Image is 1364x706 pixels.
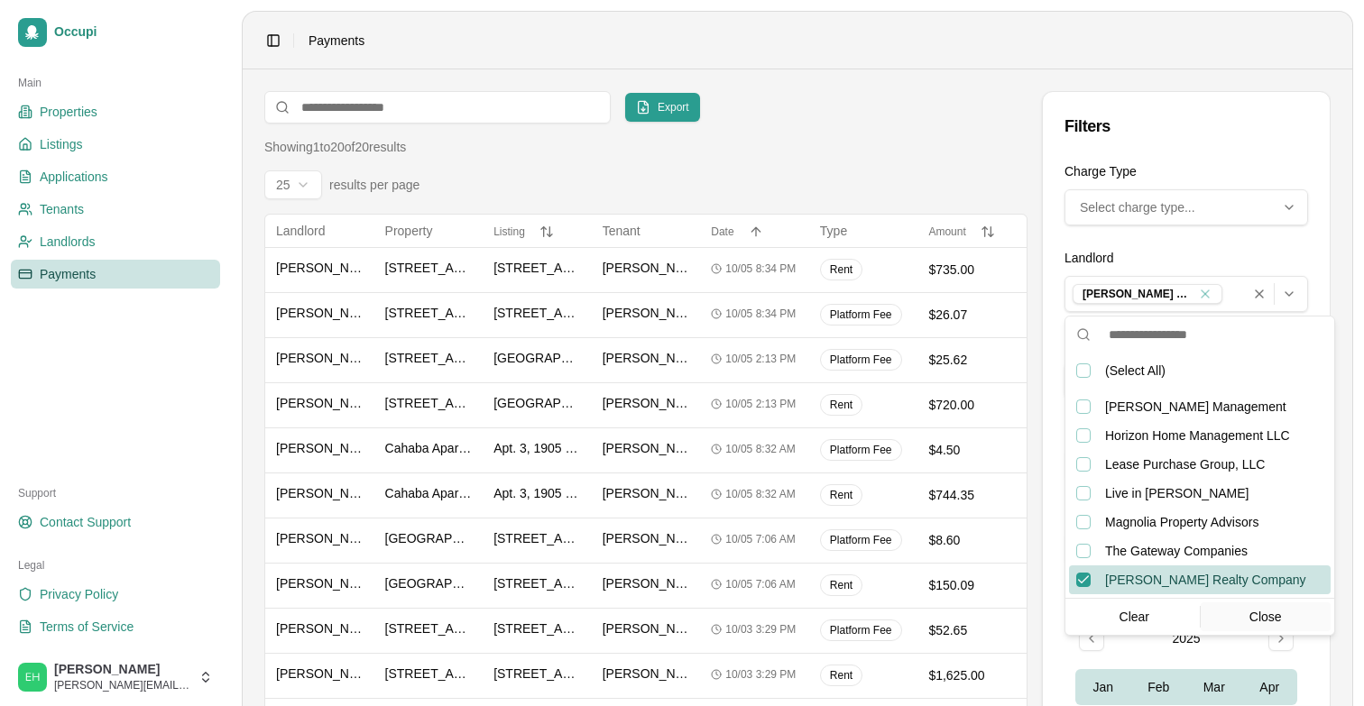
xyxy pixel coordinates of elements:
[1080,198,1195,216] span: Select charge type...
[276,224,326,238] span: Landlord
[658,100,689,115] span: Export
[603,259,690,277] span: [PERSON_NAME]
[830,262,852,277] span: Rent
[276,304,364,322] span: [PERSON_NAME] Realty Company
[1198,287,1212,301] div: Remove Watts Realty Company from selection
[493,529,581,547] span: [STREET_ADDRESS][PERSON_NAME]...
[603,304,690,322] span: [PERSON_NAME]
[1105,398,1286,416] span: [PERSON_NAME] Management
[830,623,892,637] span: Platform Fee
[711,225,733,238] span: Date
[385,665,473,683] span: [STREET_ADDRESS][PERSON_NAME] Sp...
[603,619,690,637] span: [PERSON_NAME]
[830,533,892,547] span: Platform Fee
[1105,455,1265,473] span: Lease Purchase Group, LLC
[830,578,852,592] span: Rent
[11,97,220,126] a: Properties
[264,138,406,156] div: Showing 1 to 20 of 20 results
[309,32,364,50] nav: breadcrumb
[11,227,220,256] a: Landlords
[928,666,1016,684] div: $1,625.00
[1105,484,1249,502] span: Live in [PERSON_NAME]
[1069,536,1331,565] div: The Gateway Companies, not selected
[928,306,1016,324] div: $26.07
[928,441,1016,459] div: $4.50
[385,349,473,367] span: [STREET_ADDRESS]...
[1064,251,1114,265] label: Landlord
[493,259,581,277] span: [STREET_ADDRESS]
[1069,479,1331,508] div: Live in Curry, not selected
[276,259,364,277] span: [PERSON_NAME] Realty Company
[1064,316,1335,636] div: Available options
[1064,114,1308,139] div: Filters
[493,665,581,683] span: [STREET_ADDRESS][PERSON_NAME]
[1105,542,1248,560] span: The Gateway Companies
[40,135,82,153] span: Listings
[40,233,96,251] span: Landlords
[40,168,108,186] span: Applications
[1069,450,1331,479] div: Lease Purchase Group, LLC, not selected
[11,195,220,224] a: Tenants
[1069,565,1331,594] div: Watts Realty Company, selected
[1064,164,1137,179] label: Charge Type
[1069,508,1331,536] div: Magnolia Property Advisors, not selected
[11,162,220,191] a: Applications
[276,665,364,683] span: [PERSON_NAME] Realty Company
[928,486,1016,504] div: $744.35
[276,529,364,547] span: [PERSON_NAME] Realty Company
[1064,276,1308,312] button: Multi-select: 1 of 7 options selected. Select landlord...
[493,349,581,367] span: [GEOGRAPHIC_DATA]...
[830,668,852,683] span: Rent
[830,353,892,367] span: Platform Fee
[830,398,852,412] span: Rent
[1105,426,1290,445] span: Horizon Home Management LLC
[1242,669,1298,705] button: Apr
[385,224,433,238] span: Property
[603,484,690,502] span: [PERSON_NAME]
[54,24,213,41] span: Occupi
[11,130,220,159] a: Listings
[1131,669,1187,705] button: Feb
[40,513,131,531] span: Contact Support
[385,484,473,502] span: Cahaba Apartments...
[1065,353,1334,635] div: Suggestions
[11,260,220,289] a: Payments
[493,304,581,322] span: [STREET_ADDRESS]
[385,394,473,412] span: [STREET_ADDRESS]...
[493,619,581,637] span: [STREET_ADDRESS][PERSON_NAME]
[493,225,525,238] span: Listing
[1083,287,1191,301] span: [PERSON_NAME] Realty Company
[725,442,795,456] span: 10/05 8:32 AM
[625,93,700,122] button: Export
[54,662,191,678] span: [PERSON_NAME]
[1064,189,1308,225] button: Multi-select: 0 of 5 options selected. Select charge type...
[276,349,364,367] span: [PERSON_NAME] Realty Company
[928,351,1016,369] div: $25.62
[820,224,847,238] span: Type
[11,508,220,536] a: Contact Support
[385,619,473,637] span: [STREET_ADDRESS][PERSON_NAME] Sp...
[276,394,364,412] span: [PERSON_NAME] Realty Company
[725,397,796,411] span: 10/05 2:13 PM
[11,612,220,641] a: Terms of Service
[276,574,364,592] span: [PERSON_NAME] Realty Company
[11,551,220,580] div: Legal
[493,225,581,239] button: Listing
[385,304,473,322] span: [STREET_ADDRESS] ...
[603,394,690,412] span: [PERSON_NAME]
[725,532,795,546] span: 10/05 7:06 AM
[603,665,690,683] span: [PERSON_NAME]
[603,349,690,367] span: [PERSON_NAME]
[725,352,796,366] span: 10/05 2:13 PM
[40,618,134,636] span: Terms of Service
[928,531,1016,549] div: $8.60
[725,667,796,682] span: 10/03 3:29 PM
[928,396,1016,414] div: $720.00
[385,259,473,277] span: [STREET_ADDRESS] ...
[11,479,220,508] div: Support
[309,32,364,50] span: Payments
[276,619,364,637] span: [PERSON_NAME] Realty Company
[1069,421,1331,450] div: Horizon Home Management LLC, not selected
[725,577,795,591] span: 10/05 7:06 AM
[603,529,690,547] span: [PERSON_NAME]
